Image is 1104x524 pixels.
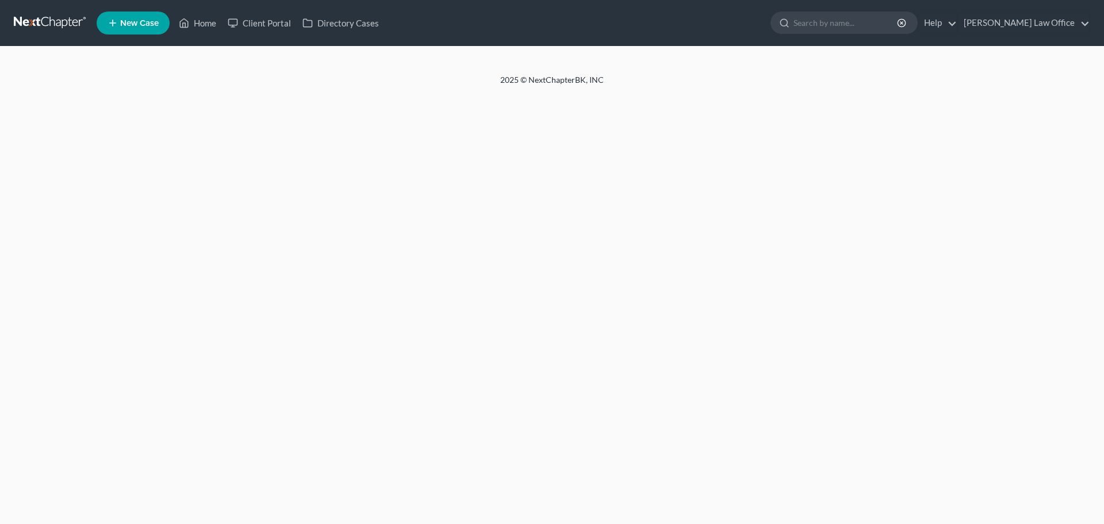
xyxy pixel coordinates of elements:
a: Directory Cases [297,13,385,33]
div: 2025 © NextChapterBK, INC [224,74,880,95]
a: [PERSON_NAME] Law Office [958,13,1090,33]
input: Search by name... [793,12,899,33]
span: New Case [120,19,159,28]
a: Help [918,13,957,33]
a: Client Portal [222,13,297,33]
a: Home [173,13,222,33]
